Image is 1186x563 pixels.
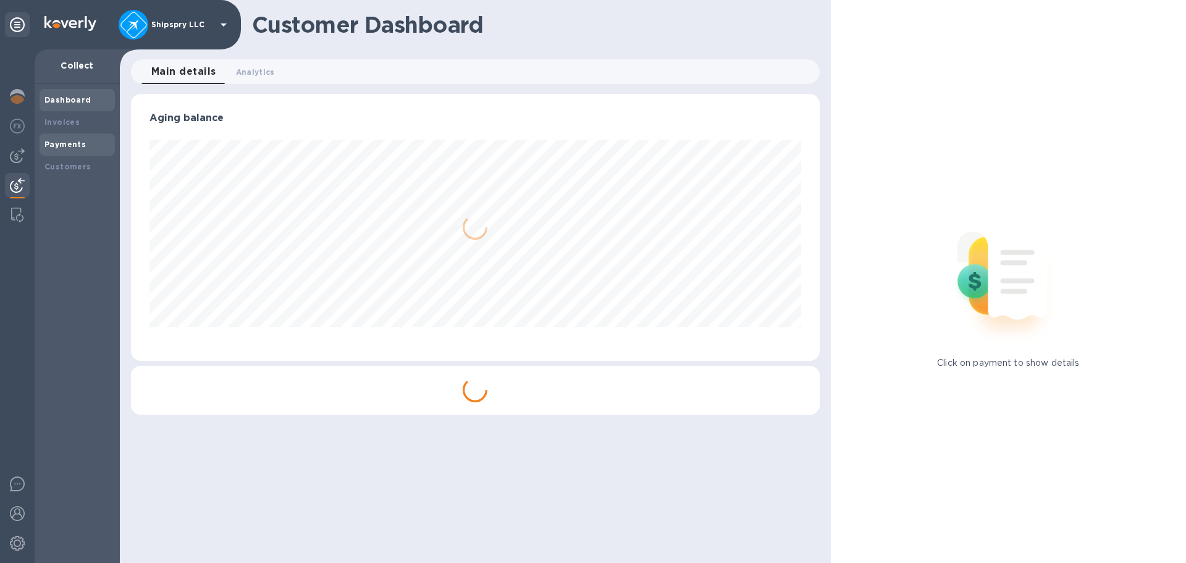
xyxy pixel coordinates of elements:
[151,20,213,29] p: Shipspry LLC
[149,112,801,124] h3: Aging balance
[937,357,1079,370] p: Click on payment to show details
[151,63,216,80] span: Main details
[5,12,30,37] div: Unpin categories
[44,16,96,31] img: Logo
[44,162,91,171] b: Customers
[44,140,86,149] b: Payments
[236,66,275,78] span: Analytics
[44,59,110,72] p: Collect
[44,95,91,104] b: Dashboard
[252,12,811,38] h1: Customer Dashboard
[44,117,80,127] b: Invoices
[10,119,25,133] img: Foreign exchange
